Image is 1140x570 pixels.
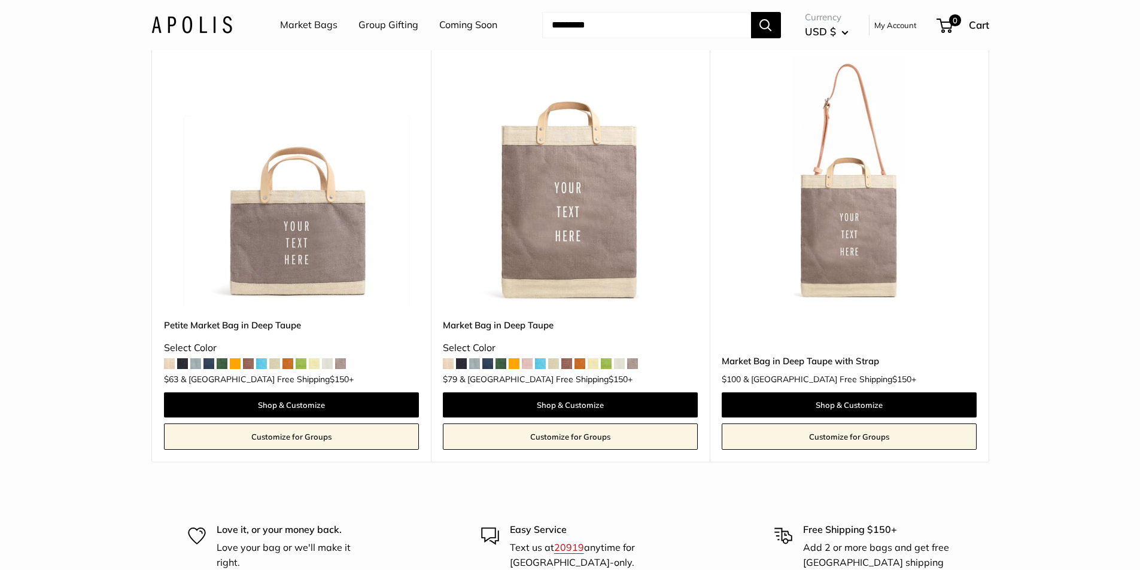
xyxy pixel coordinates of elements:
a: Market Bags [280,16,338,34]
span: & [GEOGRAPHIC_DATA] Free Shipping + [743,375,916,383]
span: $100 [722,374,741,385]
a: Shop & Customize [443,392,698,417]
span: & [GEOGRAPHIC_DATA] Free Shipping + [460,375,633,383]
a: 0 Cart [938,16,989,35]
img: Apolis [151,16,232,33]
p: Love it, or your money back. [217,522,366,538]
a: 20919 [554,541,584,553]
a: Market Bag in Deep Taupe [443,318,698,332]
span: $150 [892,374,911,385]
span: Currency [805,9,849,26]
span: & [GEOGRAPHIC_DATA] Free Shipping + [181,375,354,383]
a: Market Bag in Deep Taupe with StrapMarket Bag in Deep Taupe with Strap [722,51,977,306]
span: $79 [443,374,457,385]
span: USD $ [805,25,836,38]
input: Search... [542,12,751,38]
div: Select Color [164,339,419,357]
a: Customize for Groups [722,423,977,450]
a: Shop & Customize [722,392,977,417]
span: 0 [949,14,960,26]
a: Customize for Groups [164,423,419,450]
span: $150 [609,374,628,385]
a: Market Bag in Deep Taupe with Strap [722,354,977,368]
a: My Account [874,18,917,32]
span: $150 [330,374,349,385]
p: Free Shipping $150+ [803,522,953,538]
span: Cart [969,19,989,31]
a: Group Gifting [358,16,418,34]
img: Market Bag in Deep Taupe with Strap [722,51,977,306]
button: USD $ [805,22,849,41]
img: Market Bag in Deep Taupe [443,51,698,306]
p: Easy Service [510,522,659,538]
a: Shop & Customize [164,392,419,417]
a: Market Bag in Deep TaupeMarket Bag in Deep Taupe [443,51,698,306]
a: Petite Market Bag in Deep Taupe [164,318,419,332]
img: Petite Market Bag in Deep Taupe [164,51,419,306]
div: Select Color [443,339,698,357]
a: Customize for Groups [443,423,698,450]
a: Coming Soon [439,16,497,34]
button: Search [751,12,781,38]
a: Petite Market Bag in Deep TaupePetite Market Bag in Deep Taupe [164,51,419,306]
span: $63 [164,374,178,385]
